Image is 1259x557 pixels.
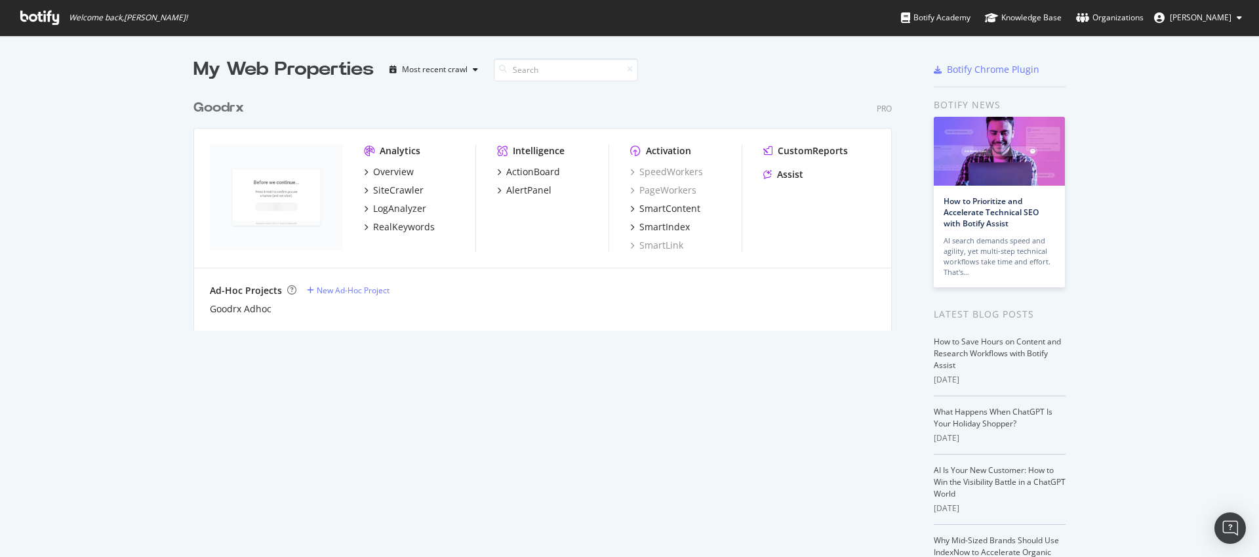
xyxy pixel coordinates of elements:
[373,165,414,178] div: Overview
[1170,12,1231,23] span: Jacob Hurwith
[646,144,691,157] div: Activation
[193,98,244,117] div: Goodrx
[193,98,249,117] a: Goodrx
[364,165,414,178] a: Overview
[497,165,560,178] a: ActionBoard
[210,302,271,316] a: Goodrx Adhoc
[373,202,426,215] div: LogAnalyzer
[630,184,696,197] a: PageWorkers
[193,56,374,83] div: My Web Properties
[944,196,1039,229] a: How to Prioritize and Accelerate Technical SEO with Botify Assist
[934,374,1066,386] div: [DATE]
[947,63,1039,76] div: Botify Chrome Plugin
[364,202,426,215] a: LogAnalyzer
[934,432,1066,444] div: [DATE]
[639,202,700,215] div: SmartContent
[210,284,282,297] div: Ad-Hoc Projects
[630,239,683,252] a: SmartLink
[877,103,892,114] div: Pro
[380,144,420,157] div: Analytics
[985,11,1062,24] div: Knowledge Base
[934,63,1039,76] a: Botify Chrome Plugin
[934,464,1066,499] a: AI Is Your New Customer: How to Win the Visibility Battle in a ChatGPT World
[513,144,565,157] div: Intelligence
[494,58,638,81] input: Search
[364,220,435,234] a: RealKeywords
[901,11,970,24] div: Botify Academy
[934,98,1066,112] div: Botify news
[69,12,188,23] span: Welcome back, [PERSON_NAME] !
[630,202,700,215] a: SmartContent
[934,336,1061,371] a: How to Save Hours on Content and Research Workflows with Botify Assist
[934,117,1065,186] img: How to Prioritize and Accelerate Technical SEO with Botify Assist
[630,165,703,178] a: SpeedWorkers
[193,83,902,331] div: grid
[364,184,424,197] a: SiteCrawler
[777,168,803,181] div: Assist
[639,220,690,234] div: SmartIndex
[373,184,424,197] div: SiteCrawler
[402,66,468,73] div: Most recent crawl
[934,307,1066,321] div: Latest Blog Posts
[763,144,848,157] a: CustomReports
[944,236,1055,278] div: AI search demands speed and agility, yet multi-step technical workflows take time and effort. Tha...
[307,285,390,296] a: New Ad-Hoc Project
[934,503,1066,514] div: [DATE]
[934,406,1052,429] a: What Happens When ChatGPT Is Your Holiday Shopper?
[384,59,483,80] button: Most recent crawl
[778,144,848,157] div: CustomReports
[1076,11,1144,24] div: Organizations
[1144,7,1252,28] button: [PERSON_NAME]
[210,144,343,251] img: goodrx.com
[506,184,551,197] div: AlertPanel
[497,184,551,197] a: AlertPanel
[317,285,390,296] div: New Ad-Hoc Project
[373,220,435,234] div: RealKeywords
[1214,512,1246,544] div: Open Intercom Messenger
[630,220,690,234] a: SmartIndex
[506,165,560,178] div: ActionBoard
[763,168,803,181] a: Assist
